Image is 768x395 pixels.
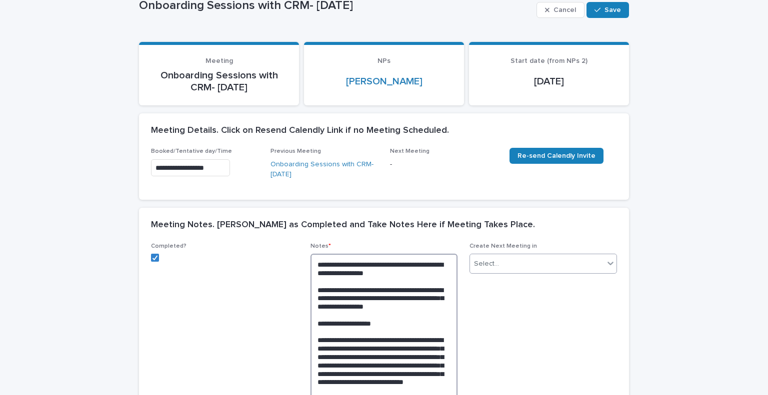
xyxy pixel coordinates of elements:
[346,75,422,87] a: [PERSON_NAME]
[586,2,629,18] button: Save
[151,125,449,136] h2: Meeting Details. Click on Resend Calendly Link if no Meeting Scheduled.
[510,57,587,64] span: Start date (from NPs 2)
[474,259,499,269] div: Select...
[270,148,321,154] span: Previous Meeting
[390,148,429,154] span: Next Meeting
[604,6,621,13] span: Save
[310,243,331,249] span: Notes
[151,220,535,231] h2: Meeting Notes. [PERSON_NAME] as Completed and Take Notes Here if Meeting Takes Place.
[151,243,186,249] span: Completed?
[481,75,617,87] p: [DATE]
[151,148,232,154] span: Booked/Tentative day/Time
[151,69,287,93] p: Onboarding Sessions with CRM- [DATE]
[469,243,537,249] span: Create Next Meeting in
[536,2,584,18] button: Cancel
[553,6,576,13] span: Cancel
[377,57,390,64] span: NPs
[390,159,497,170] p: -
[205,57,233,64] span: Meeting
[517,152,595,159] span: Re-send Calendly Invite
[509,148,603,164] a: Re-send Calendly Invite
[270,159,378,180] a: Onboarding Sessions with CRM- [DATE]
